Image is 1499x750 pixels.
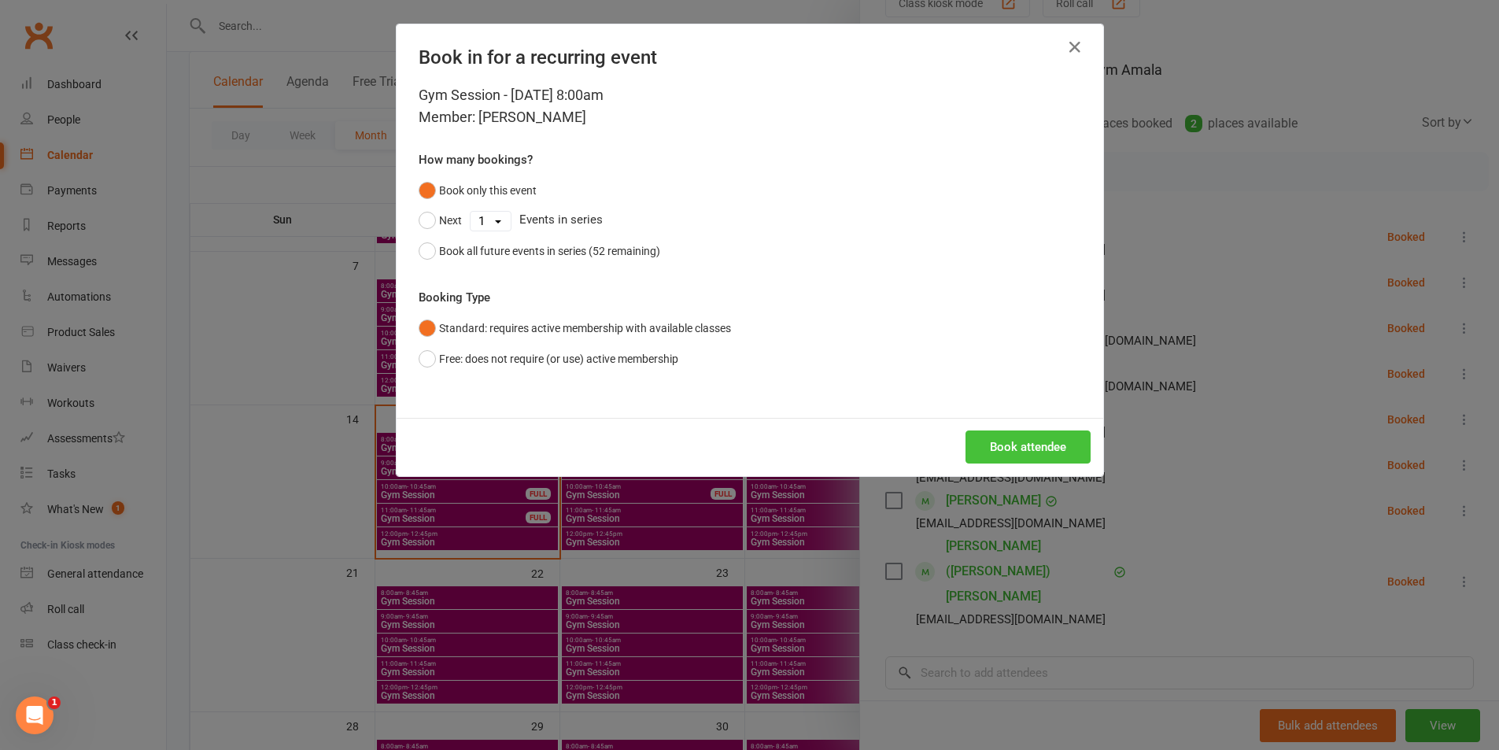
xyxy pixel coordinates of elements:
label: Booking Type [419,288,490,307]
h4: Book in for a recurring event [419,46,1081,68]
span: 1 [48,696,61,709]
button: Next [419,205,462,235]
button: Book all future events in series (52 remaining) [419,236,660,266]
button: Close [1062,35,1087,60]
div: Events in series [419,205,1081,235]
div: Book all future events in series (52 remaining) [439,242,660,260]
button: Free: does not require (or use) active membership [419,344,678,374]
button: Standard: requires active membership with available classes [419,313,731,343]
div: Gym Session - [DATE] 8:00am Member: [PERSON_NAME] [419,84,1081,128]
button: Book only this event [419,175,537,205]
label: How many bookings? [419,150,533,169]
iframe: Intercom live chat [16,696,54,734]
button: Book attendee [965,430,1091,464]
